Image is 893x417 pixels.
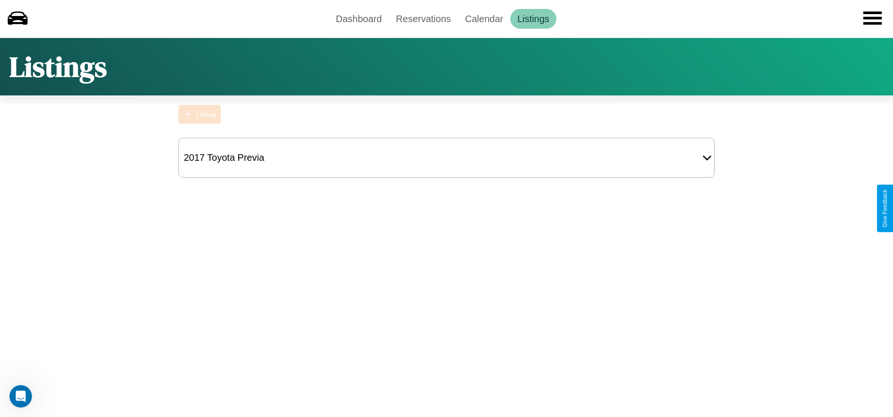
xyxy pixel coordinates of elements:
h1: Listings [9,47,107,86]
a: Dashboard [329,9,389,29]
a: Listings [510,9,556,29]
a: Calendar [458,9,510,29]
div: 2017 Toyota Previa [179,148,269,168]
div: Listing [196,110,216,118]
div: Give Feedback [882,189,888,228]
button: Listing [178,105,221,124]
a: Reservations [389,9,458,29]
iframe: Intercom live chat [9,385,32,408]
